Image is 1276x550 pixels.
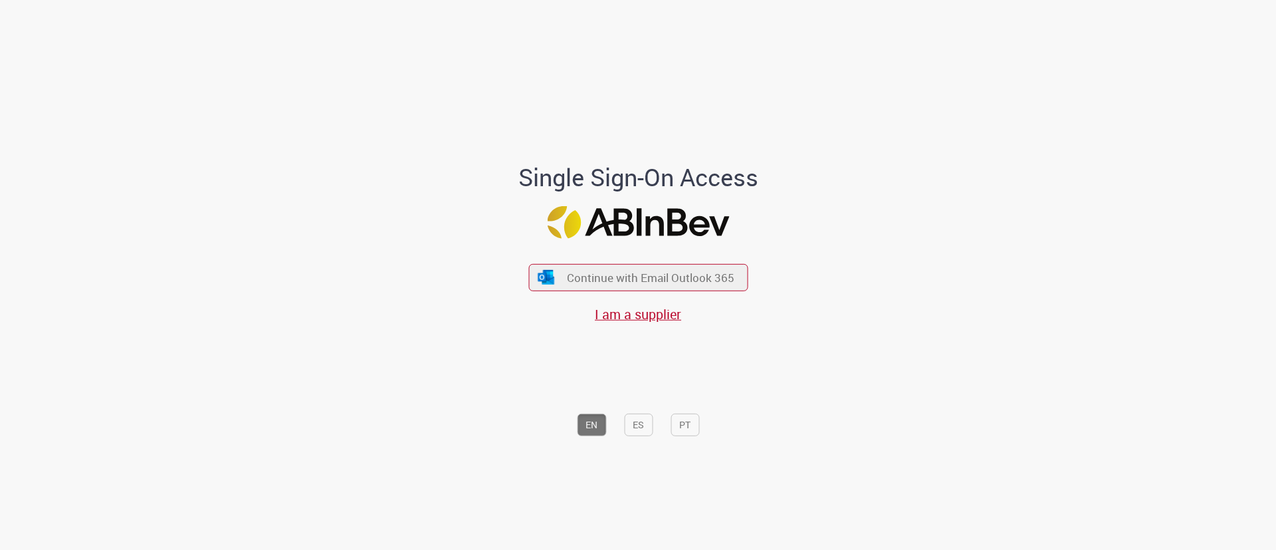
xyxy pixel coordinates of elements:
button: ícone Azure/Microsoft 360 Continue with Email Outlook 365 [528,264,748,291]
button: PT [671,414,699,436]
button: ES [624,414,653,436]
img: Logo ABInBev [547,206,729,239]
a: I am a supplier [595,305,681,323]
img: ícone Azure/Microsoft 360 [537,270,556,284]
h1: Single Sign-On Access [454,164,823,191]
span: Continue with Email Outlook 365 [567,270,734,285]
button: EN [577,414,606,436]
